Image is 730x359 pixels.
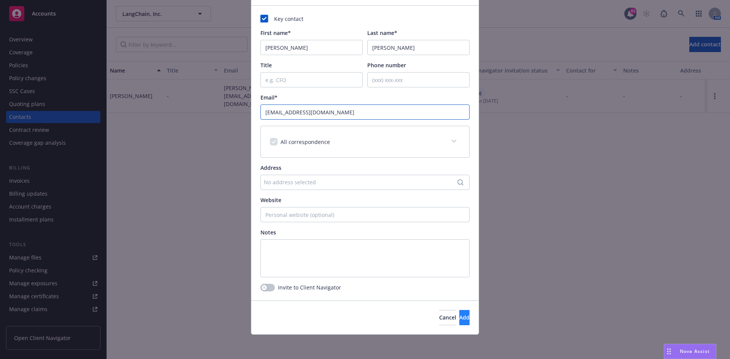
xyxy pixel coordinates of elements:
span: Cancel [439,314,456,321]
button: No address selected [260,175,470,190]
button: Add [459,310,470,325]
input: (xxx) xxx-xxx [367,72,470,87]
input: e.g. CFO [260,72,363,87]
span: Website [260,196,281,204]
span: Last name* [367,29,397,36]
span: Title [260,62,272,69]
input: example@email.com [260,104,470,120]
span: Invite to Client Navigator [278,283,341,291]
svg: Search [457,179,463,185]
span: All correspondence [281,138,330,145]
button: Cancel [439,310,456,325]
span: Address [260,164,281,171]
div: Drag to move [664,344,674,359]
span: Phone number [367,62,406,69]
div: No address selected [264,178,459,186]
div: All correspondence [261,126,469,157]
span: Notes [260,229,276,236]
input: First Name [260,40,363,55]
div: Key contact [260,15,470,23]
span: Nova Assist [680,348,710,354]
input: Last Name [367,40,470,55]
span: Email* [260,94,278,101]
button: Nova Assist [664,344,716,359]
span: First name* [260,29,291,36]
input: Personal website (optional) [260,207,470,222]
span: Add [459,314,470,321]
